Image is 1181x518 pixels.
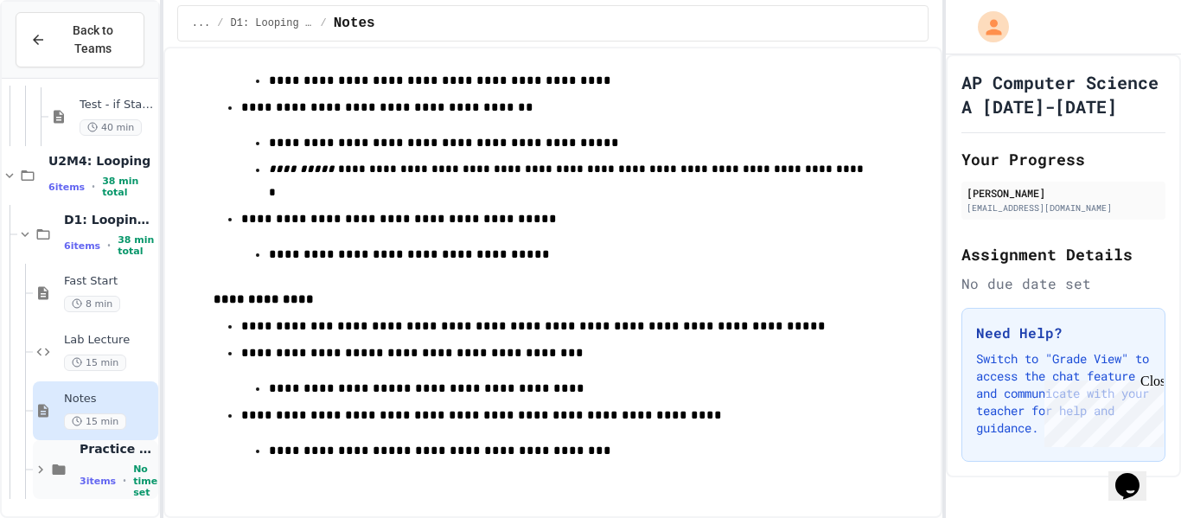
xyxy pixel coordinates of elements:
span: • [107,239,111,253]
span: 3 items [80,476,116,487]
span: 15 min [64,413,126,430]
span: Lab Lecture [64,333,155,348]
h2: Assignment Details [961,242,1165,266]
h2: Your Progress [961,147,1165,171]
span: 40 min [80,119,142,136]
span: Fast Start [64,274,155,289]
span: Back to Teams [56,22,130,58]
span: • [123,474,126,488]
span: Test - if Statements and Control Flow [80,98,155,112]
div: [PERSON_NAME] [967,185,1160,201]
span: • [92,180,95,194]
span: No time set [133,464,157,498]
span: / [217,16,223,30]
iframe: chat widget [1037,374,1164,447]
iframe: chat widget [1108,449,1164,501]
h3: Need Help? [976,323,1151,343]
span: 38 min total [118,234,155,257]
div: Chat with us now!Close [7,7,119,110]
span: / [321,16,327,30]
button: Back to Teams [16,12,144,67]
span: Notes [334,13,375,34]
div: My Account [960,7,1013,47]
h1: AP Computer Science A [DATE]-[DATE] [961,70,1165,118]
p: Switch to "Grade View" to access the chat feature and communicate with your teacher for help and ... [976,350,1151,437]
span: D1: Looping - While Loops [64,212,155,227]
div: No due date set [961,273,1165,294]
span: Notes [64,392,155,406]
span: U2M4: Looping [48,153,155,169]
span: 38 min total [102,176,155,198]
span: ... [192,16,211,30]
span: D1: Looping - While Loops [231,16,314,30]
span: 8 min [64,296,120,312]
span: 15 min [64,355,126,371]
div: [EMAIL_ADDRESS][DOMAIN_NAME] [967,201,1160,214]
span: 6 items [64,240,100,252]
span: 6 items [48,182,85,193]
span: Practice (10 mins) [80,441,155,457]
